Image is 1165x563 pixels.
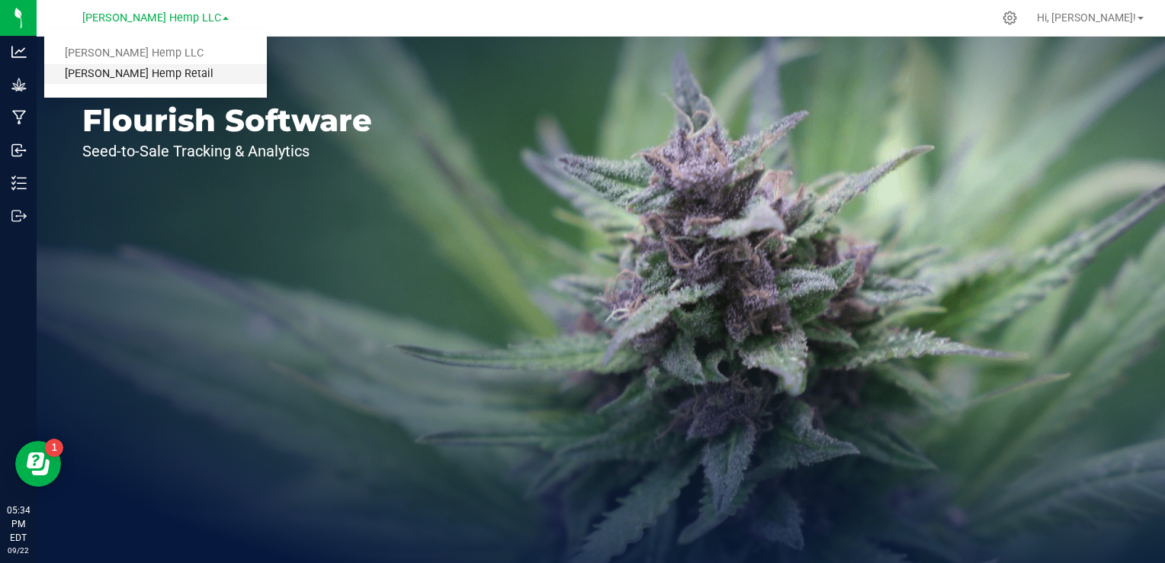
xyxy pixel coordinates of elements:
[45,439,63,457] iframe: Resource center unread badge
[15,441,61,487] iframe: Resource center
[11,208,27,224] inline-svg: Outbound
[82,11,221,24] span: [PERSON_NAME] Hemp LLC
[82,143,372,159] p: Seed-to-Sale Tracking & Analytics
[11,77,27,92] inline-svg: Grow
[1000,11,1019,25] div: Manage settings
[11,175,27,191] inline-svg: Inventory
[82,105,372,136] p: Flourish Software
[44,43,267,64] a: [PERSON_NAME] Hemp LLC
[44,64,267,85] a: [PERSON_NAME] Hemp Retail
[11,110,27,125] inline-svg: Manufacturing
[7,545,30,556] p: 09/22
[7,503,30,545] p: 05:34 PM EDT
[11,143,27,158] inline-svg: Inbound
[1037,11,1136,24] span: Hi, [PERSON_NAME]!
[11,44,27,60] inline-svg: Analytics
